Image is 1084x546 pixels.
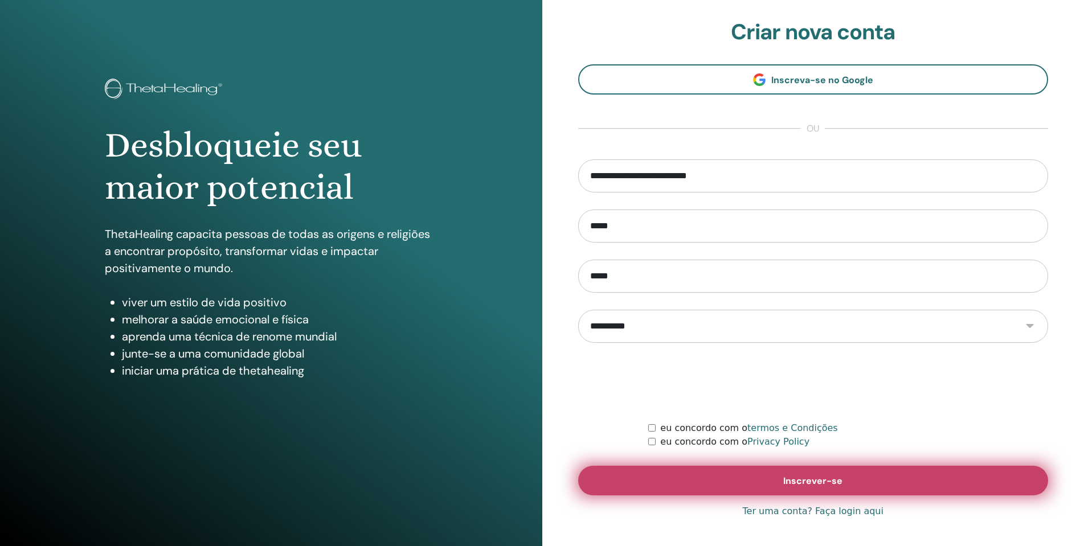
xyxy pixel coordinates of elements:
[122,311,437,328] li: melhorar a saúde emocional e física
[122,294,437,311] li: viver um estilo de vida positivo
[801,122,825,136] span: ou
[783,475,842,487] span: Inscrever-se
[726,360,899,404] iframe: reCAPTCHA
[578,466,1049,495] button: Inscrever-se
[771,74,873,86] span: Inscreva-se no Google
[743,504,883,518] a: Ter uma conta? Faça login aqui
[105,225,437,277] p: ThetaHealing capacita pessoas de todas as origens e religiões a encontrar propósito, transformar ...
[660,421,837,435] label: eu concordo com o
[578,64,1049,95] a: Inscreva-se no Google
[660,435,809,449] label: eu concordo com o
[747,422,838,433] a: termos e Condições
[747,436,809,447] a: Privacy Policy
[122,345,437,362] li: junte-se a uma comunidade global
[122,362,437,379] li: iniciar uma prática de thetahealing
[122,328,437,345] li: aprenda uma técnica de renome mundial
[105,124,437,209] h1: Desbloqueie seu maior potencial
[578,19,1049,46] h2: Criar nova conta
